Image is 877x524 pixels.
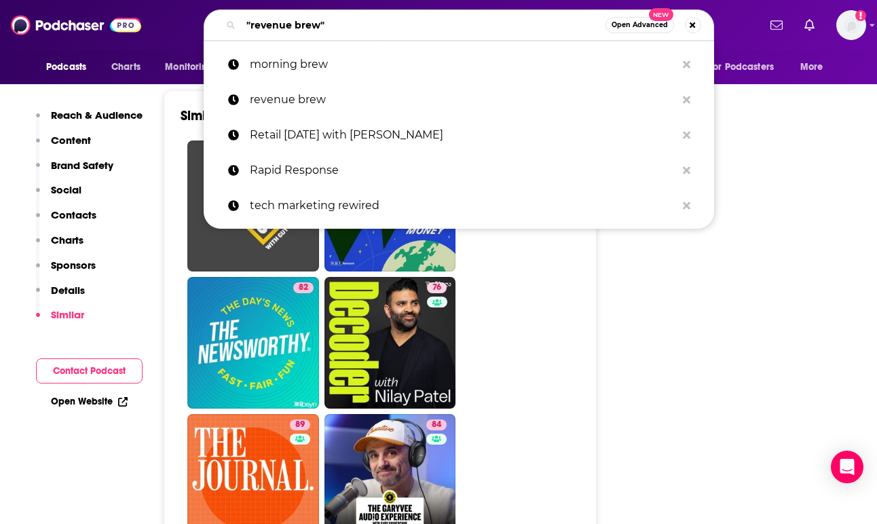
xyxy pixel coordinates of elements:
[831,451,863,483] div: Open Intercom Messenger
[204,10,714,41] div: Search podcasts, credits, & more...
[295,418,305,432] span: 89
[51,259,96,272] p: Sponsors
[51,208,96,221] p: Contacts
[36,134,91,159] button: Content
[290,419,310,430] a: 89
[187,277,319,409] a: 82
[299,281,308,295] span: 82
[293,282,314,293] a: 82
[181,107,362,124] a: Similar To Morning Brew Daily
[250,47,676,82] p: morning brew
[250,153,676,188] p: Rapid Response
[836,10,866,40] span: Logged in as Marketing09
[709,58,774,77] span: For Podcasters
[46,58,86,77] span: Podcasts
[155,54,231,80] button: open menu
[432,418,441,432] span: 84
[51,396,128,407] a: Open Website
[51,233,83,246] p: Charts
[36,308,84,333] button: Similar
[36,183,81,208] button: Social
[36,259,96,284] button: Sponsors
[165,58,213,77] span: Monitoring
[36,109,143,134] button: Reach & Audience
[51,134,91,147] p: Content
[800,58,823,77] span: More
[427,282,447,293] a: 76
[426,419,447,430] a: 84
[102,54,149,80] a: Charts
[51,183,81,196] p: Social
[324,277,456,409] a: 76
[765,14,788,37] a: Show notifications dropdown
[612,22,668,29] span: Open Advanced
[649,8,673,21] span: New
[605,17,674,33] button: Open AdvancedNew
[51,308,84,321] p: Similar
[11,12,141,38] img: Podchaser - Follow, Share and Rate Podcasts
[250,117,676,153] p: Retail Today with Bob Phibbs
[36,284,85,309] button: Details
[855,10,866,21] svg: Add a profile image
[204,117,714,153] a: Retail [DATE] with [PERSON_NAME]
[204,188,714,223] a: tech marketing rewired
[36,358,143,383] button: Contact Podcast
[51,284,85,297] p: Details
[187,141,319,272] a: 88
[204,47,714,82] a: morning brew
[836,10,866,40] button: Show profile menu
[250,188,676,223] p: tech marketing rewired
[432,281,441,295] span: 76
[204,153,714,188] a: Rapid Response
[204,82,714,117] a: revenue brew
[836,10,866,40] img: User Profile
[51,109,143,121] p: Reach & Audience
[37,54,104,80] button: open menu
[51,159,113,172] p: Brand Safety
[36,233,83,259] button: Charts
[36,159,113,184] button: Brand Safety
[111,58,141,77] span: Charts
[791,54,840,80] button: open menu
[36,208,96,233] button: Contacts
[799,14,820,37] a: Show notifications dropdown
[250,82,676,117] p: revenue brew
[700,54,794,80] button: open menu
[241,14,605,36] input: Search podcasts, credits, & more...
